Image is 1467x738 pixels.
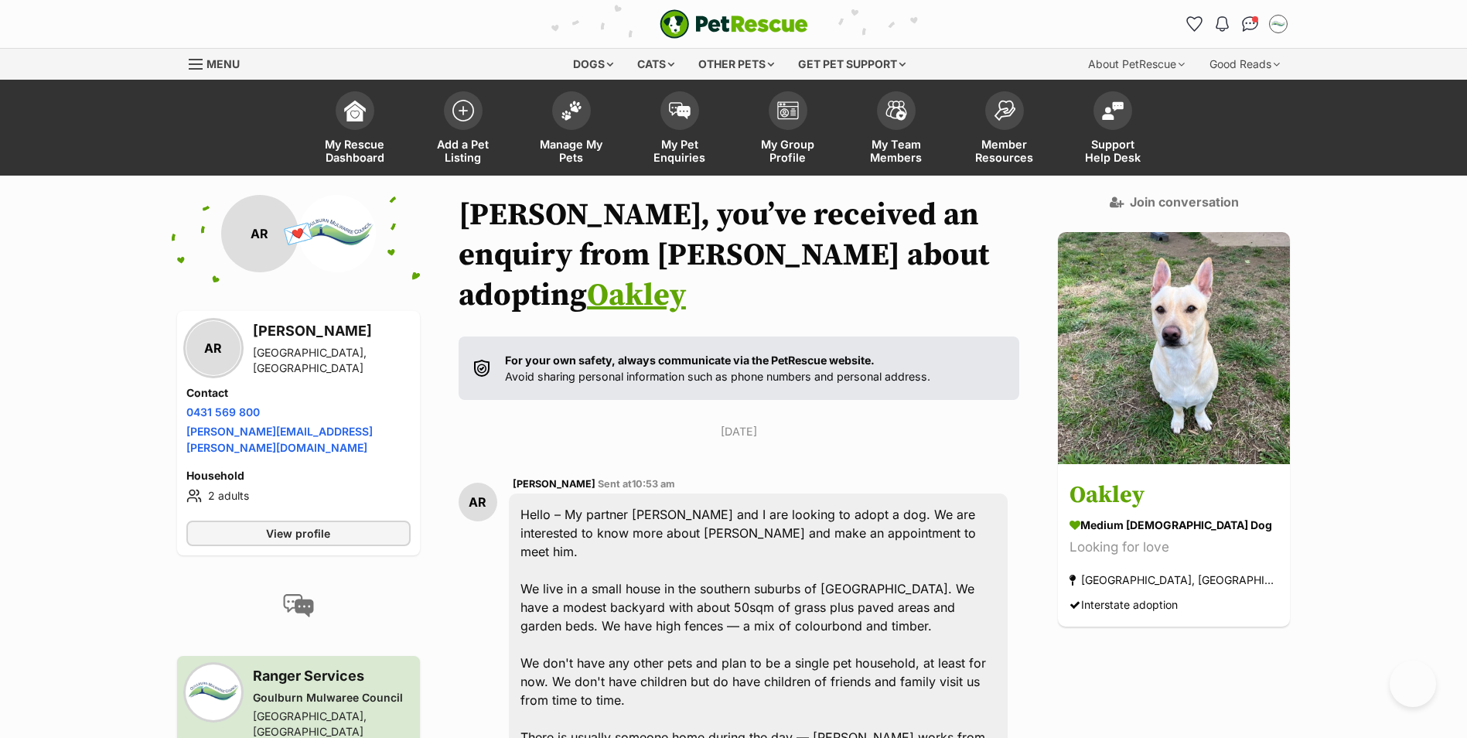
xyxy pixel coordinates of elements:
button: My account [1266,12,1291,36]
span: My Pet Enquiries [645,138,715,164]
a: Join conversation [1110,195,1239,209]
a: 0431 569 800 [186,405,260,419]
img: help-desk-icon-fdf02630f3aa405de69fd3d07c3f3aa587a6932b1a1747fa1d2bba05be0121f9.svg [1102,101,1124,120]
div: medium [DEMOGRAPHIC_DATA] Dog [1070,518,1278,534]
img: member-resources-icon-8e73f808a243e03378d46382f2149f9095a855e16c252ad45f914b54edf8863c.svg [994,100,1015,121]
div: About PetRescue [1077,49,1196,80]
h3: Ranger Services [253,665,411,687]
div: Other pets [687,49,785,80]
p: Avoid sharing personal information such as phone numbers and personal address. [505,352,930,385]
div: AR [186,321,241,375]
a: View profile [186,521,411,546]
div: Cats [626,49,685,80]
div: AR [221,195,299,272]
p: [DATE] [459,423,1020,439]
a: My Team Members [842,84,950,176]
div: AR [459,483,497,521]
h3: [PERSON_NAME] [253,320,411,342]
span: Menu [206,57,240,70]
a: Support Help Desk [1059,84,1167,176]
a: Menu [189,49,251,77]
div: Good Reads [1199,49,1291,80]
img: team-members-icon-5396bd8760b3fe7c0b43da4ab00e1e3bb1a5d9ba89233759b79545d2d3fc5d0d.svg [885,101,907,121]
a: Member Resources [950,84,1059,176]
span: Add a Pet Listing [428,138,498,164]
h4: Contact [186,385,411,401]
li: 2 adults [186,487,411,505]
span: My Group Profile [753,138,823,164]
img: dashboard-icon-eb2f2d2d3e046f16d808141f083e7271f6b2e854fb5c12c21221c1fb7104beca.svg [344,100,366,121]
a: PetRescue [660,9,808,39]
img: notifications-46538b983faf8c2785f20acdc204bb7945ddae34d4c08c2a6579f10ce5e182be.svg [1216,16,1228,32]
div: Looking for love [1070,538,1278,559]
h1: [PERSON_NAME], you’ve received an enquiry from [PERSON_NAME] about adopting [459,195,1020,316]
div: Get pet support [787,49,916,80]
span: My Team Members [861,138,931,164]
a: Manage My Pets [517,84,626,176]
a: My Pet Enquiries [626,84,734,176]
img: Goulburn Mulwaree Council profile pic [186,665,241,719]
img: group-profile-icon-3fa3cf56718a62981997c0bc7e787c4b2cf8bcc04b72c1350f741eb67cf2f40e.svg [777,101,799,120]
div: [GEOGRAPHIC_DATA], [GEOGRAPHIC_DATA] [1070,570,1278,591]
div: Interstate adoption [1070,595,1178,616]
img: Adam Skelly profile pic [1271,16,1286,32]
span: Manage My Pets [537,138,606,164]
span: Sent at [598,478,675,490]
a: My Group Profile [734,84,842,176]
a: Favourites [1182,12,1207,36]
span: [PERSON_NAME] [513,478,595,490]
iframe: Help Scout Beacon - Open [1390,661,1436,707]
ul: Account quick links [1182,12,1291,36]
span: 💌 [281,217,316,251]
div: Dogs [562,49,624,80]
img: logo-e224e6f780fb5917bec1dbf3a21bbac754714ae5b6737aabdf751b685950b380.svg [660,9,808,39]
a: Oakley medium [DEMOGRAPHIC_DATA] Dog Looking for love [GEOGRAPHIC_DATA], [GEOGRAPHIC_DATA] Inters... [1058,467,1290,627]
img: pet-enquiries-icon-7e3ad2cf08bfb03b45e93fb7055b45f3efa6380592205ae92323e6603595dc1f.svg [669,102,691,119]
a: My Rescue Dashboard [301,84,409,176]
h4: Household [186,468,411,483]
div: [GEOGRAPHIC_DATA], [GEOGRAPHIC_DATA] [253,345,411,376]
img: manage-my-pets-icon-02211641906a0b7f246fdf0571729dbe1e7629f14944591b6c1af311fb30b64b.svg [561,101,582,121]
span: Support Help Desk [1078,138,1148,164]
span: My Rescue Dashboard [320,138,390,164]
img: Goulburn Mulwaree Council profile pic [299,195,376,272]
span: 10:53 am [632,478,675,490]
a: Oakley [587,276,686,315]
a: Conversations [1238,12,1263,36]
h3: Oakley [1070,479,1278,514]
button: Notifications [1210,12,1235,36]
img: conversation-icon-4a6f8262b818ee0b60e3300018af0b2d0b884aa5de6e9bcb8d3d4eeb1a70a7c4.svg [283,594,314,617]
span: View profile [266,525,330,542]
a: [PERSON_NAME][EMAIL_ADDRESS][PERSON_NAME][DOMAIN_NAME] [186,425,373,454]
span: Member Resources [970,138,1039,164]
img: add-pet-listing-icon-0afa8454b4691262ce3f59096e99ab1cd57d4a30225e0717b998d2c9b9846f56.svg [452,100,474,121]
div: Goulburn Mulwaree Council [253,690,411,706]
img: Oakley [1058,232,1290,464]
img: chat-41dd97257d64d25036548639549fe6c8038ab92f7586957e7f3b1b290dea8141.svg [1242,16,1258,32]
strong: For your own safety, always communicate via the PetRescue website. [505,354,875,367]
a: Add a Pet Listing [409,84,517,176]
